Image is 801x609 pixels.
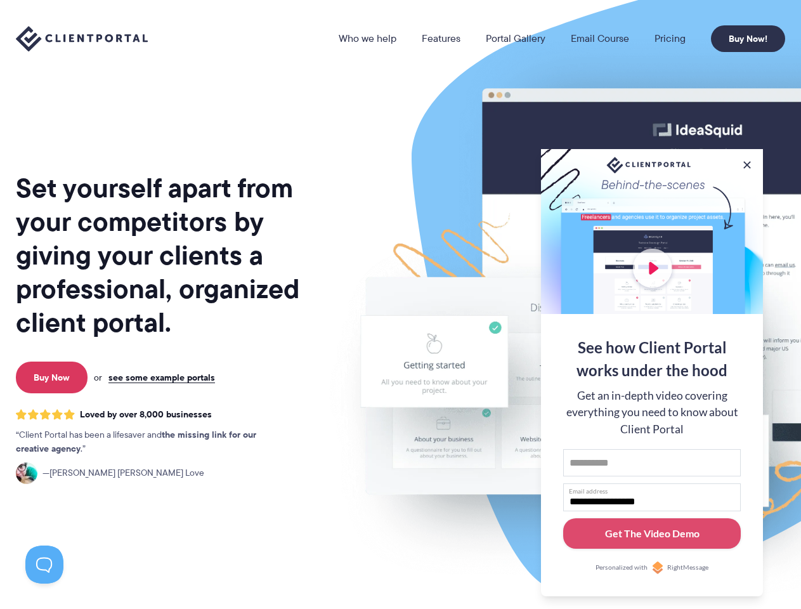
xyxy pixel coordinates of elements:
div: Get The Video Demo [605,526,700,541]
img: Personalized with RightMessage [651,561,664,574]
span: [PERSON_NAME] [PERSON_NAME] Love [42,466,204,480]
span: Loved by over 8,000 businesses [80,409,212,420]
h1: Set yourself apart from your competitors by giving your clients a professional, organized client ... [16,171,323,339]
a: Personalized withRightMessage [563,561,741,574]
a: Features [422,34,460,44]
a: Buy Now [16,362,88,393]
strong: the missing link for our creative agency [16,428,256,455]
span: or [94,372,102,383]
a: Pricing [654,34,686,44]
a: Portal Gallery [486,34,545,44]
button: Get The Video Demo [563,518,741,549]
p: Client Portal has been a lifesaver and . [16,428,282,456]
span: Personalized with [596,563,648,573]
a: Who we help [339,34,396,44]
iframe: Toggle Customer Support [25,546,63,584]
a: Email Course [571,34,629,44]
span: RightMessage [667,563,708,573]
a: see some example portals [108,372,215,383]
div: Get an in-depth video covering everything you need to know about Client Portal [563,388,741,438]
input: Email address [563,483,741,511]
div: See how Client Portal works under the hood [563,336,741,382]
a: Buy Now! [711,25,785,52]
